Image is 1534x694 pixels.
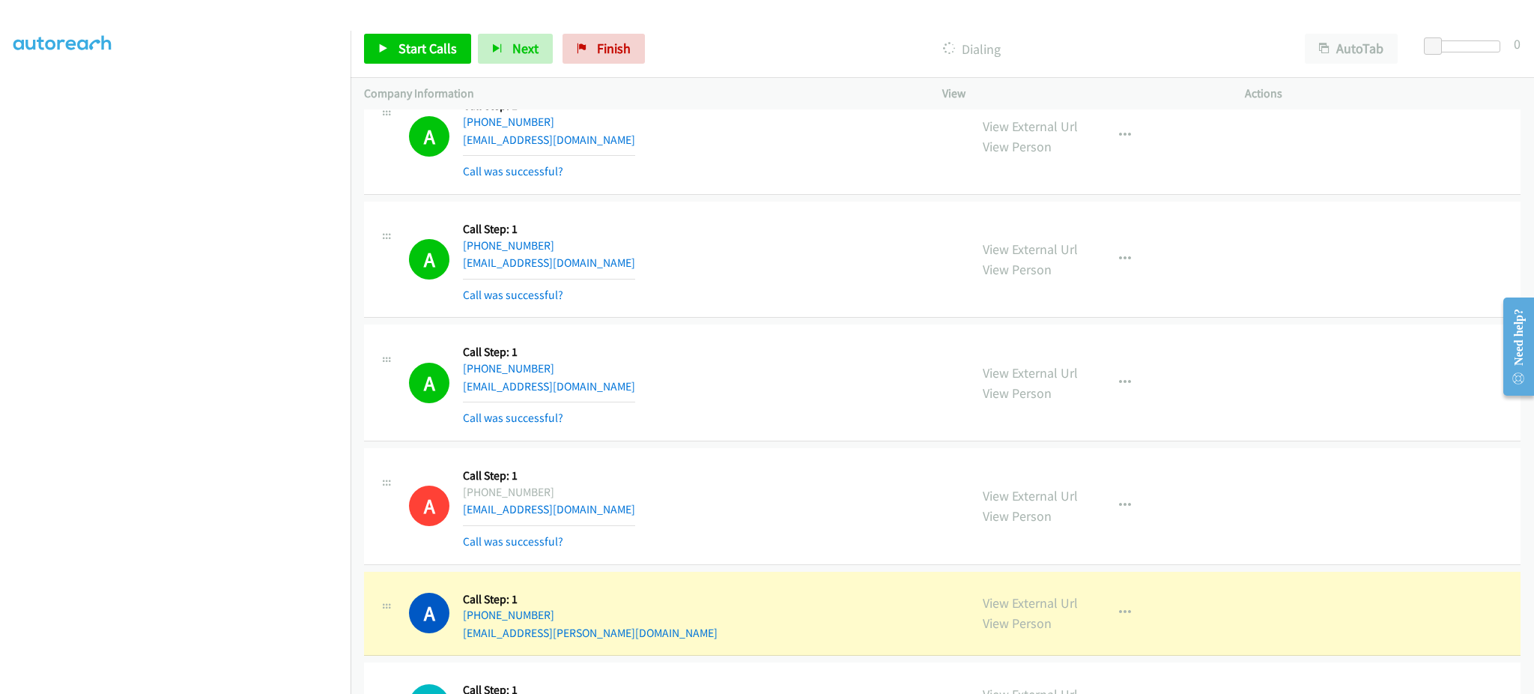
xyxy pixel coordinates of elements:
[463,483,635,501] div: [PHONE_NUMBER]
[1305,34,1398,64] button: AutoTab
[597,40,631,57] span: Finish
[463,626,718,640] a: [EMAIL_ADDRESS][PERSON_NAME][DOMAIN_NAME]
[463,502,635,516] a: [EMAIL_ADDRESS][DOMAIN_NAME]
[409,363,449,403] h1: A
[942,85,1218,103] p: View
[478,34,553,64] button: Next
[364,34,471,64] a: Start Calls
[512,40,539,57] span: Next
[983,487,1078,504] a: View External Url
[983,594,1078,612] a: View External Url
[463,256,635,270] a: [EMAIL_ADDRESS][DOMAIN_NAME]
[983,118,1078,135] a: View External Url
[463,238,554,253] a: [PHONE_NUMBER]
[983,138,1052,155] a: View Person
[463,468,635,483] h5: Call Step: 1
[463,592,718,607] h5: Call Step: 1
[364,85,915,103] p: Company Information
[463,534,563,549] a: Call was successful?
[463,361,554,375] a: [PHONE_NUMBER]
[983,364,1078,381] a: View External Url
[463,164,563,178] a: Call was successful?
[983,384,1052,402] a: View Person
[1491,287,1534,406] iframe: Resource Center
[463,345,635,360] h5: Call Step: 1
[983,507,1052,525] a: View Person
[409,486,449,526] h1: A
[398,40,457,57] span: Start Calls
[1245,85,1521,103] p: Actions
[463,379,635,393] a: [EMAIL_ADDRESS][DOMAIN_NAME]
[983,615,1052,632] a: View Person
[409,239,449,280] h1: A
[463,133,635,147] a: [EMAIL_ADDRESS][DOMAIN_NAME]
[1431,40,1500,52] div: Delay between calls (in seconds)
[1514,34,1521,54] div: 0
[463,222,635,237] h5: Call Step: 1
[665,39,1278,59] p: Dialing
[463,115,554,129] a: [PHONE_NUMBER]
[409,593,449,633] h1: A
[463,411,563,425] a: Call was successful?
[983,261,1052,278] a: View Person
[463,608,554,622] a: [PHONE_NUMBER]
[983,241,1078,258] a: View External Url
[563,34,645,64] a: Finish
[409,116,449,157] h1: A
[463,288,563,302] a: Call was successful?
